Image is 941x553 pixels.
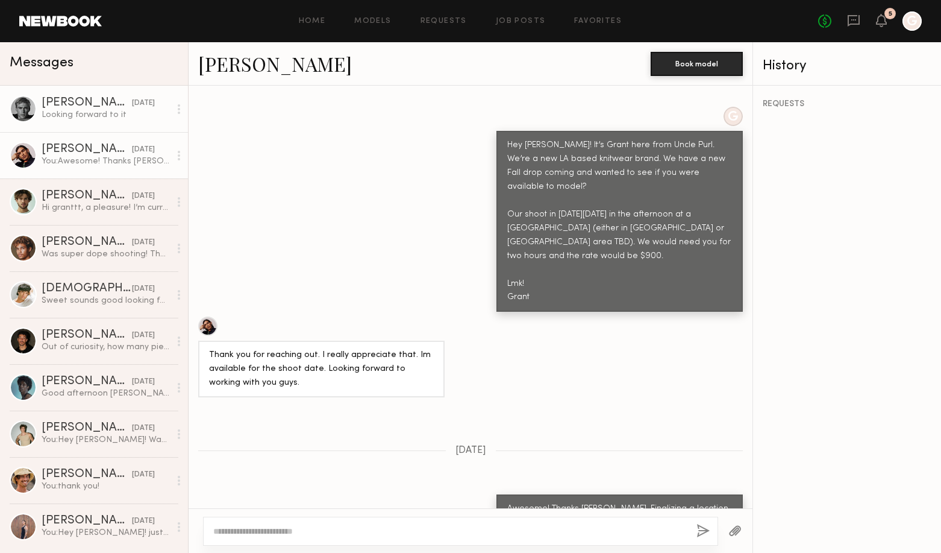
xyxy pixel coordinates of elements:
div: [PERSON_NAME] [42,97,132,109]
div: [DATE] [132,237,155,248]
div: Good afternoon [PERSON_NAME], thank you for reaching out. I am impressed by the vintage designs o... [42,388,170,399]
div: REQUESTS [763,100,931,109]
div: [PERSON_NAME] [42,190,132,202]
a: Book model [651,58,743,68]
div: [PERSON_NAME] [42,376,132,388]
div: [PERSON_NAME] [42,469,132,481]
a: G [902,11,922,31]
div: Sweet sounds good looking forward!! [42,295,170,306]
div: [PERSON_NAME] [42,329,132,341]
div: [DATE] [132,469,155,481]
div: [PERSON_NAME] [42,515,132,527]
div: [DATE] [132,423,155,434]
div: [DATE] [132,98,155,109]
span: Messages [10,56,73,70]
div: Looking forward to it [42,109,170,121]
div: [DATE] [132,283,155,295]
div: [DATE] [132,516,155,527]
a: Home [299,17,326,25]
div: Thank you for reaching out. I really appreciate that. Im available for the shoot date. Looking fo... [209,349,434,390]
span: [DATE] [455,446,486,456]
div: [PERSON_NAME] [42,422,132,434]
div: You: thank you! [42,481,170,492]
div: History [763,59,931,73]
a: Requests [420,17,467,25]
div: [DEMOGRAPHIC_DATA][PERSON_NAME] [42,283,132,295]
div: Was super dope shooting! Thanks for having me! [42,248,170,260]
div: You: Hey [PERSON_NAME]! just checking in on this? [42,527,170,539]
div: Awesome! Thanks [PERSON_NAME]. Finalizing a location in [GEOGRAPHIC_DATA] and will send details t... [507,502,732,544]
div: Out of curiosity, how many pieces would you be gifting? [42,341,170,353]
div: [PERSON_NAME] [42,236,132,248]
div: [DATE] [132,144,155,156]
div: [PERSON_NAME] [42,144,132,156]
div: 5 [889,11,892,17]
a: Job Posts [496,17,546,25]
div: Hey [PERSON_NAME]! It’s Grant here from Uncle Purl. We’re a new LA based knitwear brand. We have ... [507,139,732,305]
a: Favorites [574,17,622,25]
div: [DATE] [132,191,155,202]
a: Models [354,17,391,25]
a: [PERSON_NAME] [198,51,352,77]
div: [DATE] [132,376,155,388]
div: [DATE] [132,330,155,341]
button: Book model [651,52,743,76]
div: Hi granttt, a pleasure! I’m currently planning to go to [GEOGRAPHIC_DATA] to do some work next month [42,202,170,213]
div: You: Hey [PERSON_NAME]! Wanted to send you some Summer pieces, pinged you on i g . LMK! [42,434,170,446]
div: You: Awesome! Thanks [PERSON_NAME]. Finalizing a location in [GEOGRAPHIC_DATA] and will send deta... [42,156,170,167]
